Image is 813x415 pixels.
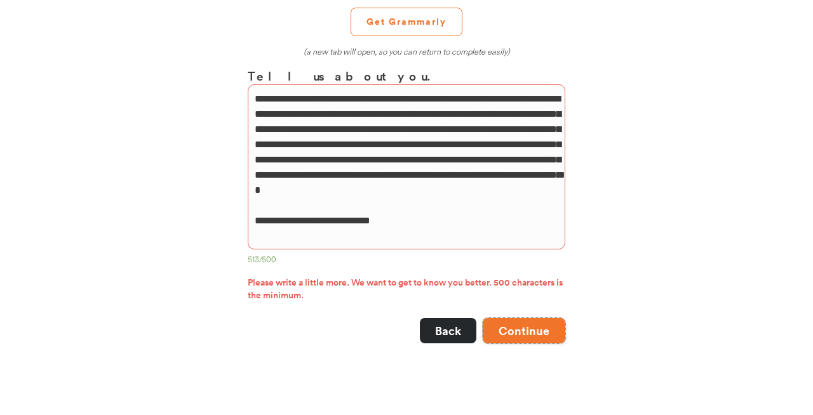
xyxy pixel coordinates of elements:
[248,254,565,267] div: 513/500
[351,8,462,36] button: Get Grammarly
[483,318,565,343] button: Continue
[248,277,565,305] div: Please write a little more. We want to get to know you better. 500 characters is the minimum.
[248,67,565,85] h3: Tell us about you.
[420,318,476,343] button: Back
[304,46,510,56] em: (a new tab will open, so you can return to complete easily)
